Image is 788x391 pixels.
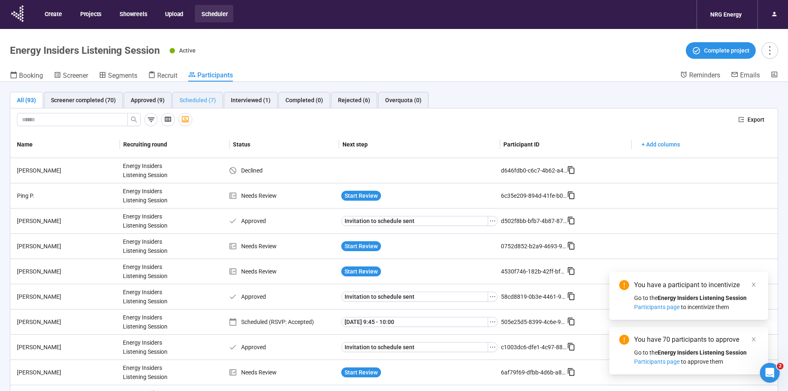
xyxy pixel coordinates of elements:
[338,96,370,105] div: Rejected (6)
[74,5,107,22] button: Projects
[634,293,758,312] div: Go to the to incentivize them
[500,131,632,158] th: Participant ID
[488,342,498,352] button: ellipsis
[229,216,338,225] div: Approved
[14,242,120,251] div: [PERSON_NAME]
[345,216,414,225] span: Invitation to schedule sent
[120,131,230,158] th: Recruiting round
[777,363,783,369] span: 2
[345,317,394,326] span: [DATE] 9:45 - 10:00
[148,71,177,82] a: Recruit
[658,295,747,301] strong: Energy Insiders Listening Session
[680,71,720,81] a: Reminders
[634,348,758,366] div: Go to the to approve them
[501,343,567,352] div: c1003dc6-dfe1-4c97-8814-00b2ae8f0ee1
[229,368,338,377] div: Needs Review
[704,46,750,55] span: Complete project
[229,292,338,301] div: Approved
[760,363,780,383] iframe: Intercom live chat
[634,358,680,365] span: Participants page
[157,72,177,79] span: Recruit
[686,42,756,59] button: Complete project
[285,96,323,105] div: Completed (0)
[738,117,744,122] span: export
[195,5,233,22] button: Scheduler
[341,317,488,327] button: [DATE] 9:45 - 10:00
[10,45,160,56] h1: Energy Insiders Listening Session
[619,335,629,345] span: exclamation-circle
[501,317,567,326] div: 505e25d5-8399-4c6e-9c79-9d60f685c2e1
[229,166,338,175] div: Declined
[51,96,116,105] div: Screener completed (70)
[341,342,488,352] button: Invitation to schedule sent
[229,242,338,251] div: Needs Review
[345,292,414,301] span: Invitation to schedule sent
[158,5,189,22] button: Upload
[229,343,338,352] div: Approved
[229,317,338,326] div: Scheduled (RSVP: Accepted)
[14,317,120,326] div: [PERSON_NAME]
[99,71,137,82] a: Segments
[120,309,182,334] div: Energy Insiders Listening Session
[501,368,567,377] div: 6af79f69-dfbb-4d6b-a865-e56bf6c1e600
[488,216,498,226] button: ellipsis
[120,284,182,309] div: Energy Insiders Listening Session
[489,293,496,300] span: ellipsis
[489,218,496,224] span: ellipsis
[230,131,339,158] th: Status
[751,336,757,342] span: close
[54,71,88,82] a: Screener
[501,292,567,301] div: 58cd8819-0b3e-4461-9be9-a69f78e102b0
[120,360,182,385] div: Energy Insiders Listening Session
[705,7,747,22] div: NRG Energy
[120,259,182,284] div: Energy Insiders Listening Session
[14,166,120,175] div: [PERSON_NAME]
[229,191,338,200] div: Needs Review
[180,96,216,105] div: Scheduled (7)
[179,47,196,54] span: Active
[10,71,43,82] a: Booking
[762,42,778,59] button: more
[120,158,182,183] div: Energy Insiders Listening Session
[345,191,378,200] span: Start Review
[131,116,137,123] span: search
[740,71,760,79] span: Emails
[501,216,567,225] div: d502f8bb-bfb7-4b87-8764-08efc5be9c94
[14,292,120,301] div: [PERSON_NAME]
[339,131,500,158] th: Next step
[488,317,498,327] button: ellipsis
[747,115,764,124] span: Export
[489,344,496,350] span: ellipsis
[17,96,36,105] div: All (93)
[14,216,120,225] div: [PERSON_NAME]
[345,267,378,276] span: Start Review
[345,343,414,352] span: Invitation to schedule sent
[731,71,760,81] a: Emails
[501,191,567,200] div: 6c35e209-894d-41fe-b056-b17845debdfe
[14,343,120,352] div: [PERSON_NAME]
[229,267,338,276] div: Needs Review
[127,113,141,126] button: search
[634,335,758,345] div: You have 70 participants to approve
[489,319,496,325] span: ellipsis
[10,131,120,158] th: Name
[38,5,68,22] button: Create
[345,368,378,377] span: Start Review
[131,96,165,105] div: Approved (9)
[764,45,775,56] span: more
[634,280,758,290] div: You have a participant to incentivize
[14,368,120,377] div: [PERSON_NAME]
[634,304,680,310] span: Participants page
[658,349,747,356] strong: Energy Insiders Listening Session
[341,266,381,276] button: Start Review
[751,282,757,288] span: close
[14,267,120,276] div: [PERSON_NAME]
[689,71,720,79] span: Reminders
[732,113,771,126] button: exportExport
[642,140,680,149] span: + Add columns
[488,292,498,302] button: ellipsis
[19,72,43,79] span: Booking
[231,96,271,105] div: Interviewed (1)
[120,234,182,259] div: Energy Insiders Listening Session
[63,72,88,79] span: Screener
